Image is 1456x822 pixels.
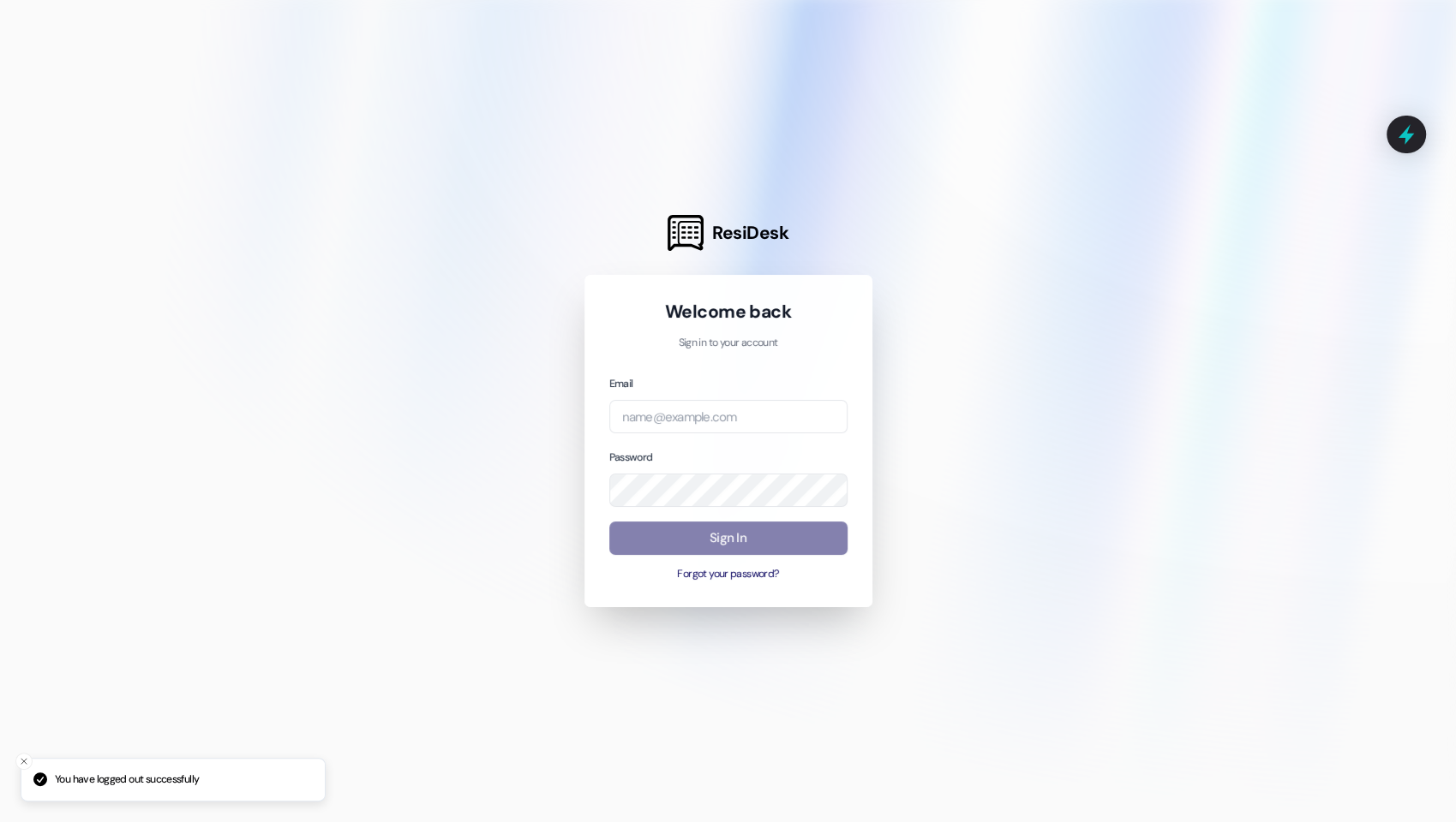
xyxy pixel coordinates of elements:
[609,521,848,555] button: Sign In
[609,336,848,351] p: Sign in to your account
[15,753,33,770] button: Close toast
[609,450,653,464] label: Password
[668,215,704,251] img: ResiDesk Logo
[609,377,633,390] label: Email
[712,221,788,245] span: ResiDesk
[609,567,848,582] button: Forgot your password?
[55,772,199,788] p: You have logged out successfully
[609,300,848,324] h1: Welcome back
[609,400,848,433] input: name@example.com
